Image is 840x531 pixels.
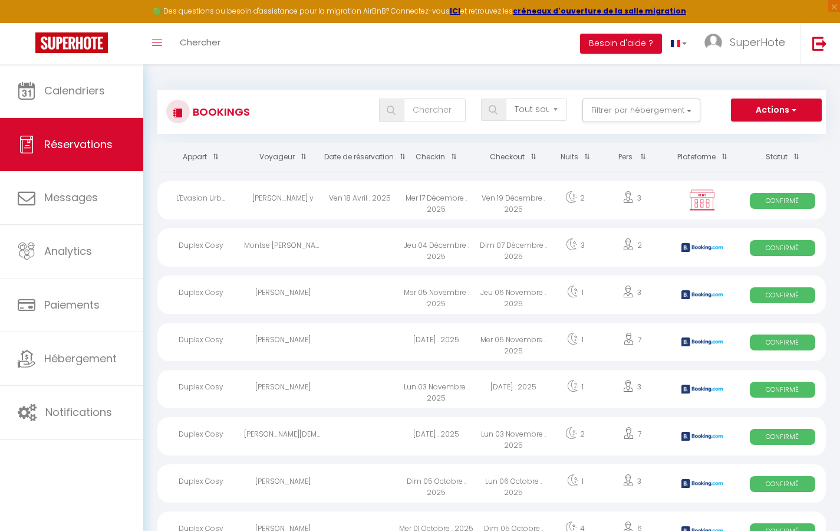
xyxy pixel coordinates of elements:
[171,23,229,64] a: Chercher
[598,143,665,172] th: Sort by people
[730,35,785,50] span: SuperHote
[157,143,244,172] th: Sort by rentals
[552,143,598,172] th: Sort by nights
[44,297,100,312] span: Paiements
[739,143,826,172] th: Sort by status
[35,32,108,53] img: Super Booking
[666,143,739,172] th: Sort by channel
[244,143,321,172] th: Sort by guest
[44,83,105,98] span: Calendriers
[44,190,98,205] span: Messages
[44,244,92,258] span: Analytics
[582,99,700,122] button: Filtrer par hébergement
[44,137,113,152] span: Réservations
[45,405,112,419] span: Notifications
[731,99,822,122] button: Actions
[190,99,250,125] h3: Bookings
[704,34,722,51] img: ...
[696,23,800,64] a: ... SuperHote
[398,143,475,172] th: Sort by checkin
[812,36,827,51] img: logout
[475,143,552,172] th: Sort by checkout
[404,99,465,122] input: Chercher
[180,36,220,48] span: Chercher
[321,143,398,172] th: Sort by booking date
[513,6,686,16] a: créneaux d'ouverture de la salle migration
[580,34,662,54] button: Besoin d'aide ?
[450,6,460,16] a: ICI
[9,5,45,40] button: Ouvrir le widget de chat LiveChat
[44,351,117,366] span: Hébergement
